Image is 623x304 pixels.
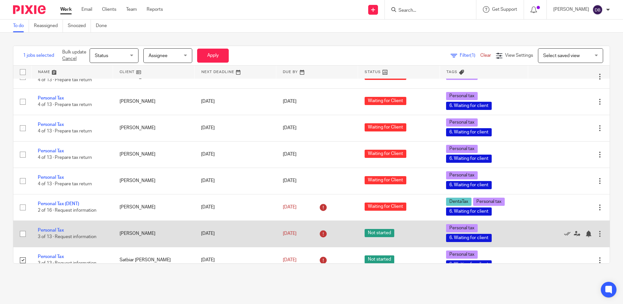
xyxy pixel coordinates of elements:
[195,194,276,220] td: [DATE]
[13,20,29,32] a: To do
[460,53,480,58] span: Filter
[60,6,72,13] a: Work
[197,49,229,63] button: Apply
[62,49,86,62] p: Bulk update
[81,6,92,13] a: Email
[113,141,195,168] td: [PERSON_NAME]
[446,224,478,232] span: Personal tax
[195,220,276,247] td: [DATE]
[38,228,64,233] a: Personal Tax
[492,7,517,12] span: Get Support
[446,70,457,74] span: Tags
[195,141,276,168] td: [DATE]
[564,230,574,237] a: Mark as done
[126,6,137,13] a: Team
[446,155,492,163] span: 6. Waiting for client
[505,53,533,58] span: View Settings
[446,171,478,179] span: Personal tax
[283,152,297,157] span: [DATE]
[365,203,406,211] span: Waiting for Client
[446,128,492,136] span: 6. Waiting for client
[38,182,92,187] span: 4 of 13 · Prepare tax return
[38,96,64,100] a: Personal Tax
[38,103,92,107] span: 4 of 13 · Prepare tax return
[446,251,478,259] span: Personal tax
[446,92,478,100] span: Personal tax
[283,231,297,236] span: [DATE]
[446,181,492,189] span: 6. Waiting for client
[38,129,92,134] span: 4 of 13 · Prepare tax return
[149,53,167,58] span: Assignee
[480,53,491,58] a: Clear
[38,78,92,83] span: 4 of 13 · Prepare tax return
[102,6,116,13] a: Clients
[592,5,603,15] img: svg%3E
[13,5,46,14] img: Pixie
[38,261,96,266] span: 3 of 13 · Request information
[283,179,297,183] span: [DATE]
[113,168,195,194] td: [PERSON_NAME]
[113,220,195,247] td: [PERSON_NAME]
[365,176,406,184] span: Waiting for Client
[446,102,492,110] span: 6. Waiting for client
[283,126,297,130] span: [DATE]
[38,254,64,259] a: Personal Tax
[34,20,63,32] a: Reassigned
[365,97,406,105] span: Waiting for Client
[473,198,505,206] span: Personal tax
[38,208,96,213] span: 2 of 16 · Request information
[553,6,589,13] p: [PERSON_NAME]
[195,88,276,115] td: [DATE]
[365,229,394,237] span: Not started
[446,145,478,153] span: Personal tax
[446,207,492,216] span: 6. Waiting for client
[38,235,96,239] span: 3 of 13 · Request information
[195,168,276,194] td: [DATE]
[96,20,112,32] a: Done
[113,88,195,115] td: [PERSON_NAME]
[147,6,163,13] a: Reports
[38,156,92,160] span: 4 of 13 · Prepare tax return
[113,247,195,273] td: Satbiar [PERSON_NAME]
[38,202,79,206] a: Personal Tax (DENT)
[195,115,276,141] td: [DATE]
[283,258,297,262] span: [DATE]
[38,175,64,180] a: Personal Tax
[68,20,91,32] a: Snoozed
[365,150,406,158] span: Waiting for Client
[365,255,394,264] span: Not started
[398,8,456,14] input: Search
[195,247,276,273] td: [DATE]
[113,194,195,220] td: [PERSON_NAME]
[283,99,297,104] span: [DATE]
[470,53,475,58] span: (1)
[365,123,406,131] span: Waiting for Client
[283,205,297,209] span: [DATE]
[23,52,54,59] span: 1 jobs selected
[95,53,108,58] span: Status
[113,115,195,141] td: [PERSON_NAME]
[543,53,580,58] span: Select saved view
[38,149,64,153] a: Personal Tax
[446,234,492,242] span: 6. Waiting for client
[446,118,478,127] span: Personal tax
[38,122,64,127] a: Personal Tax
[446,260,492,268] span: 6. Waiting for client
[446,198,471,206] span: DentaTax
[62,56,77,61] a: Cancel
